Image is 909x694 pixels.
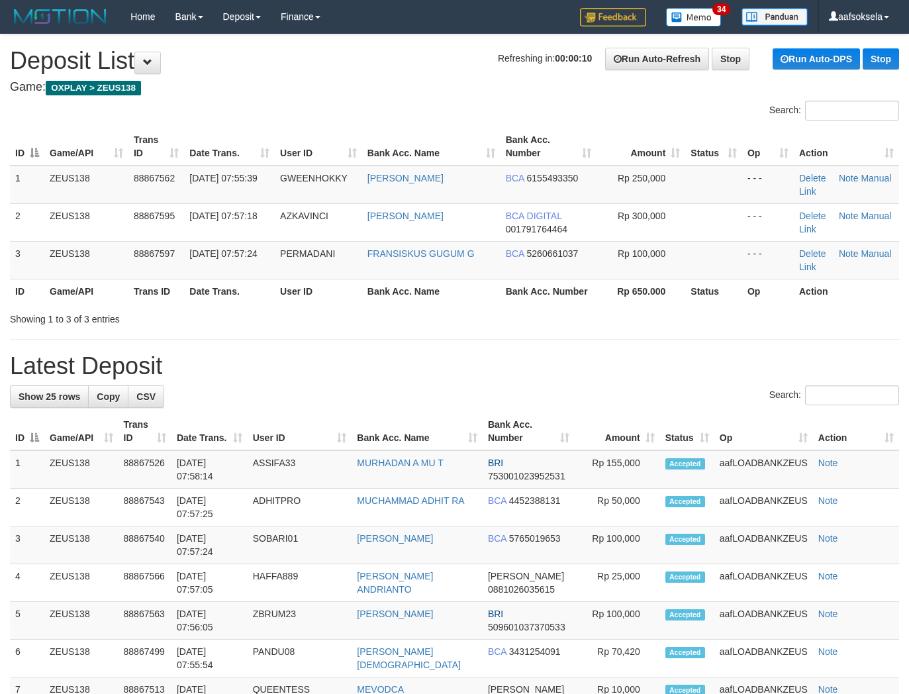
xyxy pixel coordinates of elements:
[128,385,164,408] a: CSV
[10,602,44,640] td: 5
[665,496,705,507] span: Accepted
[660,413,714,450] th: Status: activate to sort column ascending
[357,646,461,670] a: [PERSON_NAME][DEMOGRAPHIC_DATA]
[605,48,709,70] a: Run Auto-Refresh
[714,602,813,640] td: aafLOADBANKZEUS
[10,640,44,677] td: 6
[488,533,506,544] span: BCA
[171,450,248,489] td: [DATE] 07:58:14
[805,101,899,121] input: Search:
[488,495,506,506] span: BCA
[509,495,561,506] span: Copy 4452388131 to clipboard
[618,248,665,259] span: Rp 100,000
[714,413,813,450] th: Op: activate to sort column ascending
[742,8,808,26] img: panduan.png
[506,173,524,183] span: BCA
[97,391,120,402] span: Copy
[712,3,730,15] span: 34
[10,166,44,204] td: 1
[813,413,899,450] th: Action: activate to sort column ascending
[10,203,44,241] td: 2
[128,279,184,303] th: Trans ID
[769,101,899,121] label: Search:
[794,279,899,303] th: Action
[44,602,119,640] td: ZEUS138
[357,571,433,595] a: [PERSON_NAME] ANDRIANTO
[189,173,257,183] span: [DATE] 07:55:39
[506,248,524,259] span: BCA
[580,8,646,26] img: Feedback.jpg
[597,279,685,303] th: Rp 650.000
[555,53,592,64] strong: 00:00:10
[367,211,444,221] a: [PERSON_NAME]
[119,413,171,450] th: Trans ID: activate to sort column ascending
[805,385,899,405] input: Search:
[44,450,119,489] td: ZEUS138
[280,173,348,183] span: GWEENHOKKY
[10,413,44,450] th: ID: activate to sort column descending
[488,609,503,619] span: BRI
[248,450,352,489] td: ASSIFA33
[44,526,119,564] td: ZEUS138
[119,602,171,640] td: 88867563
[352,413,483,450] th: Bank Acc. Name: activate to sort column ascending
[248,413,352,450] th: User ID: activate to sort column ascending
[10,526,44,564] td: 3
[527,248,579,259] span: Copy 5260661037 to clipboard
[184,128,275,166] th: Date Trans.: activate to sort column ascending
[134,211,175,221] span: 88867595
[714,564,813,602] td: aafLOADBANKZEUS
[171,526,248,564] td: [DATE] 07:57:24
[275,128,362,166] th: User ID: activate to sort column ascending
[119,564,171,602] td: 88867566
[799,173,826,183] a: Delete
[742,166,794,204] td: - - -
[488,471,565,481] span: Copy 753001023952531 to clipboard
[839,173,859,183] a: Note
[714,640,813,677] td: aafLOADBANKZEUS
[357,609,433,619] a: [PERSON_NAME]
[357,495,464,506] a: MUCHAMMAD ADHIT RA
[575,526,660,564] td: Rp 100,000
[119,450,171,489] td: 88867526
[10,385,89,408] a: Show 25 rows
[773,48,860,70] a: Run Auto-DPS
[575,640,660,677] td: Rp 70,420
[10,450,44,489] td: 1
[685,279,742,303] th: Status
[44,128,128,166] th: Game/API: activate to sort column ascending
[44,279,128,303] th: Game/API
[618,211,665,221] span: Rp 300,000
[501,279,597,303] th: Bank Acc. Number
[171,489,248,526] td: [DATE] 07:57:25
[119,489,171,526] td: 88867543
[19,391,80,402] span: Show 25 rows
[506,211,562,221] span: BCA DIGITAL
[280,248,335,259] span: PERMADANI
[275,279,362,303] th: User ID
[575,413,660,450] th: Amount: activate to sort column ascending
[665,458,705,470] span: Accepted
[10,353,899,379] h1: Latest Deposit
[863,48,899,70] a: Stop
[134,248,175,259] span: 88867597
[665,571,705,583] span: Accepted
[799,211,891,234] a: Manual Link
[128,128,184,166] th: Trans ID: activate to sort column ascending
[44,166,128,204] td: ZEUS138
[44,413,119,450] th: Game/API: activate to sort column ascending
[665,534,705,545] span: Accepted
[794,128,899,166] th: Action: activate to sort column ascending
[509,533,561,544] span: Copy 5765019653 to clipboard
[818,533,838,544] a: Note
[44,564,119,602] td: ZEUS138
[171,413,248,450] th: Date Trans.: activate to sort column ascending
[488,584,555,595] span: Copy 0881026035615 to clipboard
[189,248,257,259] span: [DATE] 07:57:24
[367,173,444,183] a: [PERSON_NAME]
[818,458,838,468] a: Note
[506,224,567,234] span: Copy 001791764464 to clipboard
[357,533,433,544] a: [PERSON_NAME]
[10,564,44,602] td: 4
[818,609,838,619] a: Note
